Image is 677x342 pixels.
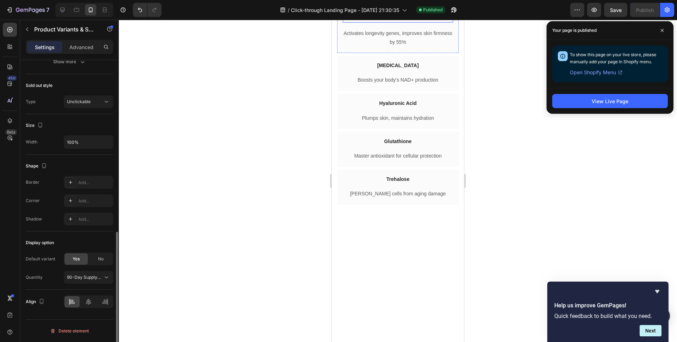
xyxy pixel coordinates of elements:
[78,198,111,204] div: Add...
[7,75,17,81] div: 450
[604,3,627,17] button: Save
[50,327,89,335] div: Delete element
[133,3,161,17] div: Undo/Redo
[552,94,668,108] button: View Live Page
[640,325,661,336] button: Next question
[554,313,661,319] p: Quick feedback to build what you need.
[26,256,55,262] div: Default variant
[69,43,93,51] p: Advanced
[332,20,464,342] iframe: Design area
[26,161,48,171] div: Shape
[636,6,654,14] div: Publish
[630,3,660,17] button: Publish
[26,197,40,204] div: Corner
[26,240,54,246] div: Display option
[26,82,53,89] div: Sold out style
[67,99,91,104] span: Unclickable
[26,216,42,222] div: Shadow
[291,6,399,14] span: Click-through Landing Page - [DATE] 21:30:35
[64,95,113,108] button: Unclickable
[34,25,94,34] p: Product Variants & Swatches
[26,99,36,105] div: Type
[26,55,113,68] button: Show more
[64,136,113,148] input: Auto
[46,6,49,14] p: 7
[554,301,661,310] h2: Help us improve GemPages!
[653,287,661,296] button: Hide survey
[288,6,289,14] span: /
[26,274,43,281] div: Quantity
[53,58,86,65] div: Show more
[64,271,113,284] button: 90-Day Supply (90 Patches)
[26,179,39,185] div: Border
[5,129,17,135] div: Beta
[26,139,37,145] div: Width
[570,52,656,64] span: To show this page on your live store, please manually add your page in Shopify menu.
[98,256,104,262] span: No
[35,43,55,51] p: Settings
[78,216,111,223] div: Add...
[610,7,622,13] span: Save
[554,287,661,336] div: Help us improve GemPages!
[570,68,616,77] span: Open Shopify Menu
[26,325,113,337] button: Delete element
[592,98,628,105] div: View Live Page
[67,274,102,281] span: 90-Day Supply (90 Patches)
[423,7,443,13] span: Published
[552,27,597,34] p: Your page is published
[78,179,111,186] div: Add...
[26,297,46,307] div: Align
[3,3,53,17] button: 7
[73,256,80,262] span: Yes
[26,121,44,130] div: Size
